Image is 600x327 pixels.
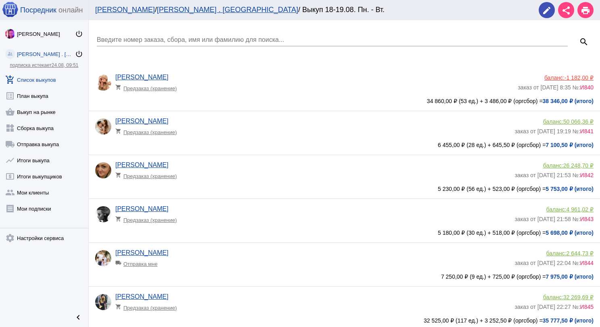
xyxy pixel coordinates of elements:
[5,29,15,39] img: 73xLq58P2BOqs-qIllg3xXCtabieAB0OMVER0XTxHpc0AjG-Rb2SSuXsq4It7hEfqgBcQNho.jpg
[5,91,15,101] mat-icon: list_alt
[563,294,594,300] span: 32 269,69 ₽
[567,206,594,213] span: 4 961,02 ₽
[115,257,182,267] div: Отправка мне
[95,75,111,91] img: aCVqTDZenoBfl6v_qWDcIofiBHVu5uxJfPNv9WsMS2KeREiEpFR6GbS6HGEkgYvt5kZD5LkmkBn1hm8QspLKlgAU.jpg
[580,216,594,222] span: И843
[5,139,15,149] mat-icon: local_shipping
[580,128,594,135] span: И841
[115,161,169,168] a: [PERSON_NAME]
[115,74,169,81] a: [PERSON_NAME]
[5,75,15,85] mat-icon: add_shopping_cart
[95,98,594,104] div: 34 860,00 ₽ (53 ед.) + 3 486,00 ₽ (оргсбор) =
[17,31,75,37] div: [PERSON_NAME]
[115,81,182,91] div: Предзаказ (хранение)
[95,250,111,266] img: VyevhIhXUBGJuqPzIXZ0vD-_axNkIDE5xpnKykm7fq11-o9OrbMsybiMqzlFUJnAuAs7bt1ozs1z9-IM4AfpKB-L.jpg
[20,6,56,14] span: Посредник
[115,304,123,310] mat-icon: shopping_cart
[546,273,594,280] b: 7 975,00 ₽ (итого)
[515,206,594,213] div: баланс:
[115,213,182,223] div: Предзаказ (хранение)
[515,118,594,125] div: баланс:
[515,169,594,178] div: заказ от [DATE] 21:53 №:
[17,51,75,57] div: [PERSON_NAME] . [GEOGRAPHIC_DATA]
[95,230,594,236] div: 5 180,00 ₽ (30 ед.) + 518,00 ₽ (оргсбор) =
[2,1,18,17] img: apple-icon-60x60.png
[95,206,111,222] img: 9bX9eWR0xDgCiTIhQTzpvXJIoeDPQLXe9CHnn3Gs1PGb3J-goD_dDXIagjGUYbFRmMTp9d7qhpcK6TVyPhbmsz2d.jpg
[73,313,83,322] mat-icon: chevron_left
[115,260,123,266] mat-icon: local_shipping
[515,250,594,257] div: баланс:
[58,6,83,14] span: онлайн
[95,6,531,14] div: / / Выкуп 18-19.08. Пн. - Вт.
[115,216,123,222] mat-icon: shopping_cart
[95,118,111,135] img: e78SHcMQxUdyZPSmMuqhNNSihG5qwqpCvo9g4MOCF4FTeRBVJFDFa5Ue9I0hMuL5lN3RLiAO5xl6ZtzinHj_WwJj.jpg
[5,188,15,197] mat-icon: group
[579,37,589,47] mat-icon: search
[515,294,594,300] div: баланс:
[518,75,594,81] div: баланс:
[515,125,594,135] div: заказ от [DATE] 19:19 №:
[515,162,594,169] div: баланс:
[95,294,111,310] img: -b3CGEZm7JiWNz4MSe0vK8oszDDqK_yjx-I-Zpe58LR35vGIgXxFA2JGcGbEMVaWNP5BujAwwLFBmyesmt8751GY.jpg
[542,6,552,15] mat-icon: edit
[95,273,594,280] div: 7 250,00 ₽ (9 ед.) + 725,00 ₽ (оргсбор) =
[115,169,182,179] div: Предзаказ (хранение)
[580,172,594,178] span: И842
[115,249,169,256] a: [PERSON_NAME]
[115,128,123,134] mat-icon: shopping_cart
[5,155,15,165] mat-icon: show_chart
[75,50,83,58] mat-icon: power_settings_new
[97,36,568,43] input: Введите номер заказа, сбора, имя или фамилию для поиска...
[95,317,594,324] div: 32 525,00 ₽ (117 ед.) + 3 252,50 ₽ (оргсбор) =
[115,293,169,300] a: [PERSON_NAME]
[10,62,78,68] a: подписка истекает24.08, 09:51
[563,118,594,125] span: 50 066,36 ₽
[543,98,594,104] b: 38 346,00 ₽ (итого)
[95,6,155,14] a: [PERSON_NAME]
[5,204,15,213] mat-icon: receipt
[546,186,594,192] b: 5 753,00 ₽ (итого)
[95,162,111,178] img: lTMkEctRifZclLSmMfjPiqPo9_IitIQc7Zm9_kTpSvtuFf7FYwI_Wl6KSELaRxoJkUZJMTCIoWL9lUW6Yz6GDjvR.jpg
[565,75,594,81] span: -1 182,00 ₽
[95,186,594,192] div: 5 230,00 ₽ (56 ед.) + 523,00 ₽ (оргсбор) =
[515,213,594,222] div: заказ от [DATE] 21:58 №:
[115,205,169,212] a: [PERSON_NAME]
[5,49,15,59] img: community_200.png
[115,125,182,135] div: Предзаказ (хранение)
[52,62,79,68] span: 24.08, 09:51
[115,300,182,311] div: Предзаказ (хранение)
[5,172,15,181] mat-icon: local_atm
[5,233,15,243] mat-icon: settings
[115,84,123,90] mat-icon: shopping_cart
[518,81,594,91] div: заказ от [DATE] 8:35 №:
[115,172,123,178] mat-icon: shopping_cart
[567,250,594,257] span: 2 644,73 ₽
[546,142,594,148] b: 7 100,50 ₽ (итого)
[5,123,15,133] mat-icon: widgets
[543,317,594,324] b: 35 777,50 ₽ (итого)
[561,6,571,15] mat-icon: share
[515,257,594,266] div: заказ от [DATE] 22:04 №:
[95,142,594,148] div: 6 455,00 ₽ (28 ед.) + 645,50 ₽ (оргсбор) =
[580,260,594,266] span: И844
[546,230,594,236] b: 5 698,00 ₽ (итого)
[75,30,83,38] mat-icon: power_settings_new
[515,300,594,310] div: заказ от [DATE] 22:27 №:
[115,118,169,124] a: [PERSON_NAME]
[157,6,298,14] a: [PERSON_NAME] . [GEOGRAPHIC_DATA]
[581,6,590,15] mat-icon: print
[580,84,594,91] span: И840
[5,107,15,117] mat-icon: shopping_basket
[563,162,594,169] span: 26 248,70 ₽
